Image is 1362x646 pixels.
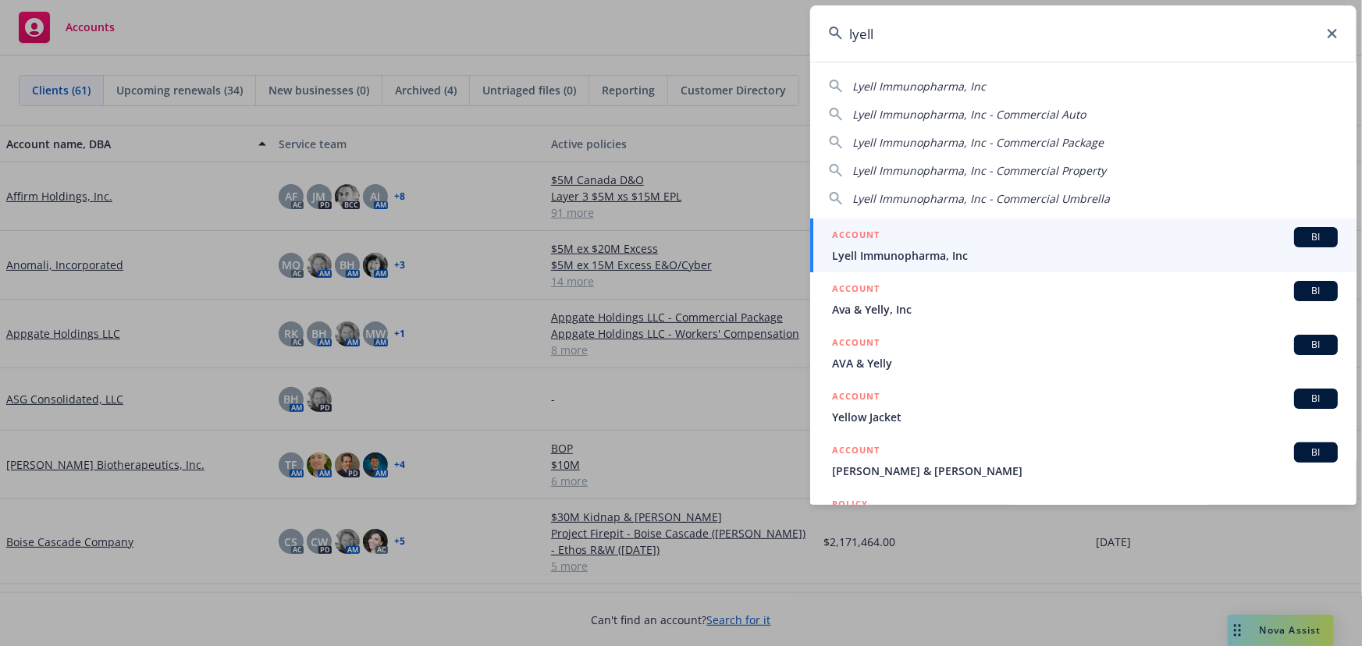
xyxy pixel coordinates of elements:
[832,355,1338,371] span: AVA & Yelly
[1300,230,1332,244] span: BI
[852,79,986,94] span: Lyell Immunopharma, Inc
[852,107,1086,122] span: Lyell Immunopharma, Inc - Commercial Auto
[810,5,1357,62] input: Search...
[832,227,880,246] h5: ACCOUNT
[810,488,1357,555] a: POLICY
[810,272,1357,326] a: ACCOUNTBIAva & Yelly, Inc
[832,463,1338,479] span: [PERSON_NAME] & [PERSON_NAME]
[1300,284,1332,298] span: BI
[810,380,1357,434] a: ACCOUNTBIYellow Jacket
[832,409,1338,425] span: Yellow Jacket
[852,135,1104,150] span: Lyell Immunopharma, Inc - Commercial Package
[832,247,1338,264] span: Lyell Immunopharma, Inc
[1300,392,1332,406] span: BI
[832,335,880,353] h5: ACCOUNT
[1300,445,1332,460] span: BI
[832,281,880,300] h5: ACCOUNT
[810,218,1357,272] a: ACCOUNTBILyell Immunopharma, Inc
[832,496,868,512] h5: POLICY
[810,434,1357,488] a: ACCOUNTBI[PERSON_NAME] & [PERSON_NAME]
[1300,338,1332,352] span: BI
[832,389,880,407] h5: ACCOUNT
[852,163,1106,178] span: Lyell Immunopharma, Inc - Commercial Property
[832,442,880,461] h5: ACCOUNT
[810,326,1357,380] a: ACCOUNTBIAVA & Yelly
[852,191,1110,206] span: Lyell Immunopharma, Inc - Commercial Umbrella
[832,301,1338,318] span: Ava & Yelly, Inc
